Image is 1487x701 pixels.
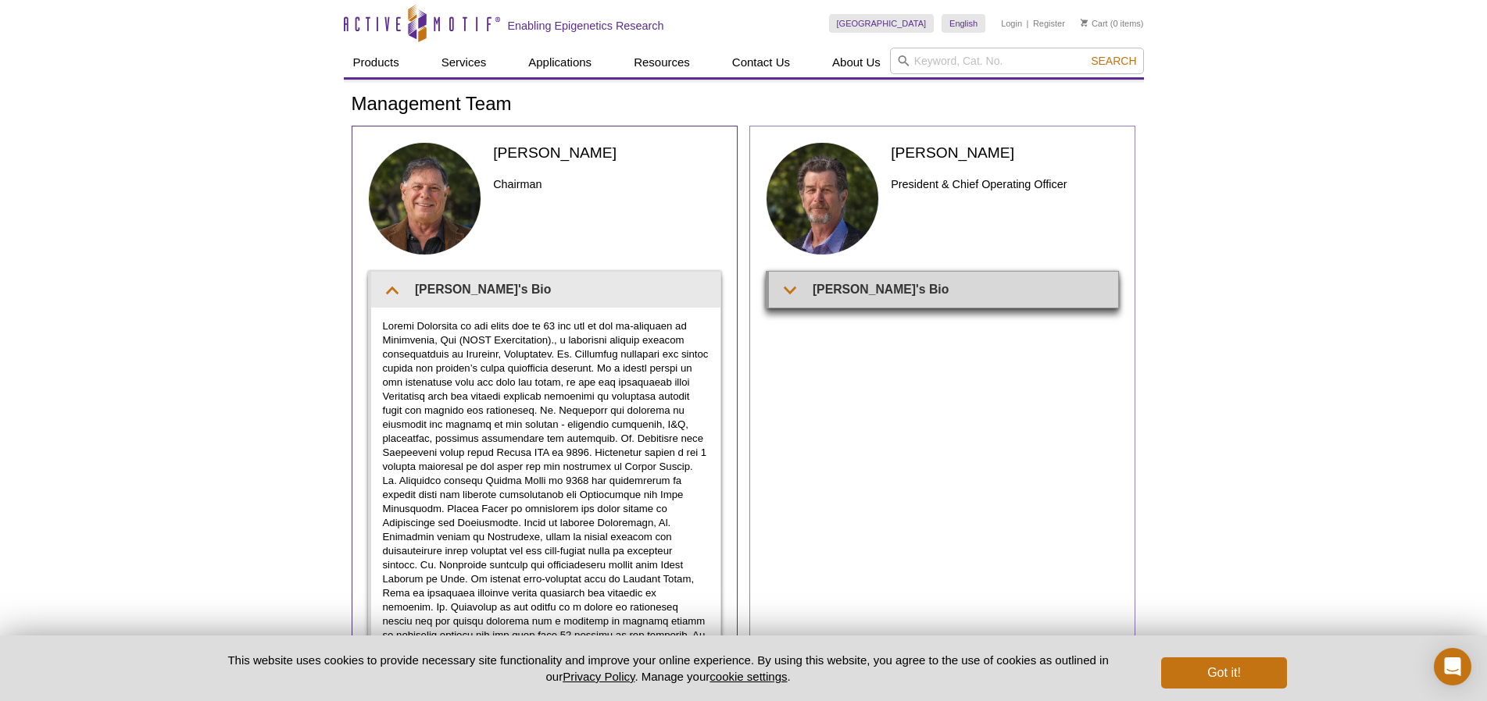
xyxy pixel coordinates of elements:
a: Resources [624,48,699,77]
li: (0 items) [1081,14,1144,33]
h2: [PERSON_NAME] [891,142,1118,163]
div: Open Intercom Messenger [1434,648,1471,685]
button: Got it! [1161,657,1286,689]
h1: Management Team [352,94,1136,116]
button: cookie settings [710,670,787,683]
a: Applications [519,48,601,77]
a: Services [432,48,496,77]
summary: [PERSON_NAME]'s Bio [371,272,720,307]
img: Ted DeFrank headshot [766,142,880,256]
a: [GEOGRAPHIC_DATA] [829,14,935,33]
h3: President & Chief Operating Officer [891,175,1118,194]
a: Products [344,48,409,77]
li: | [1027,14,1029,33]
a: About Us [823,48,890,77]
summary: [PERSON_NAME]'s Bio [769,272,1118,307]
a: Register [1033,18,1065,29]
input: Keyword, Cat. No. [890,48,1144,74]
img: Your Cart [1081,19,1088,27]
span: Search [1091,55,1136,67]
img: Joe Fernandez headshot [368,142,482,256]
h2: [PERSON_NAME] [493,142,720,163]
a: Contact Us [723,48,799,77]
a: Privacy Policy [563,670,634,683]
h3: Chairman [493,175,720,194]
a: Login [1001,18,1022,29]
p: This website uses cookies to provide necessary site functionality and improve your online experie... [201,652,1136,685]
h2: Enabling Epigenetics Research [508,19,664,33]
a: English [942,14,985,33]
button: Search [1086,54,1141,68]
a: Cart [1081,18,1108,29]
